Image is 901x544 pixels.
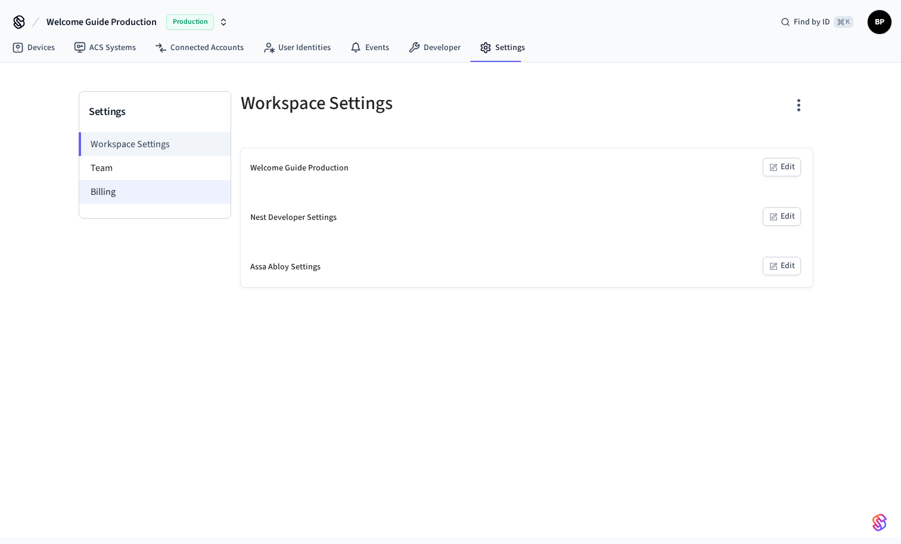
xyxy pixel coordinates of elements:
li: Workspace Settings [79,132,231,156]
span: BP [869,11,890,33]
a: Connected Accounts [145,37,253,58]
a: User Identities [253,37,340,58]
a: Developer [399,37,470,58]
div: Find by ID⌘ K [771,11,863,33]
div: Assa Abloy Settings [250,261,321,273]
button: Edit [763,257,801,275]
span: Find by ID [794,16,830,28]
div: Welcome Guide Production [250,162,349,175]
li: Team [79,156,231,180]
button: Edit [763,207,801,226]
a: Events [340,37,399,58]
a: Settings [470,37,535,58]
div: Nest Developer Settings [250,212,337,224]
button: Edit [763,158,801,176]
button: BP [868,10,891,34]
a: ACS Systems [64,37,145,58]
h5: Workspace Settings [241,91,520,116]
h3: Settings [89,104,221,120]
span: Production [166,14,214,30]
li: Billing [79,180,231,204]
span: ⌘ K [834,16,853,28]
img: SeamLogoGradient.69752ec5.svg [872,513,887,532]
span: Welcome Guide Production [46,15,157,29]
a: Devices [2,37,64,58]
